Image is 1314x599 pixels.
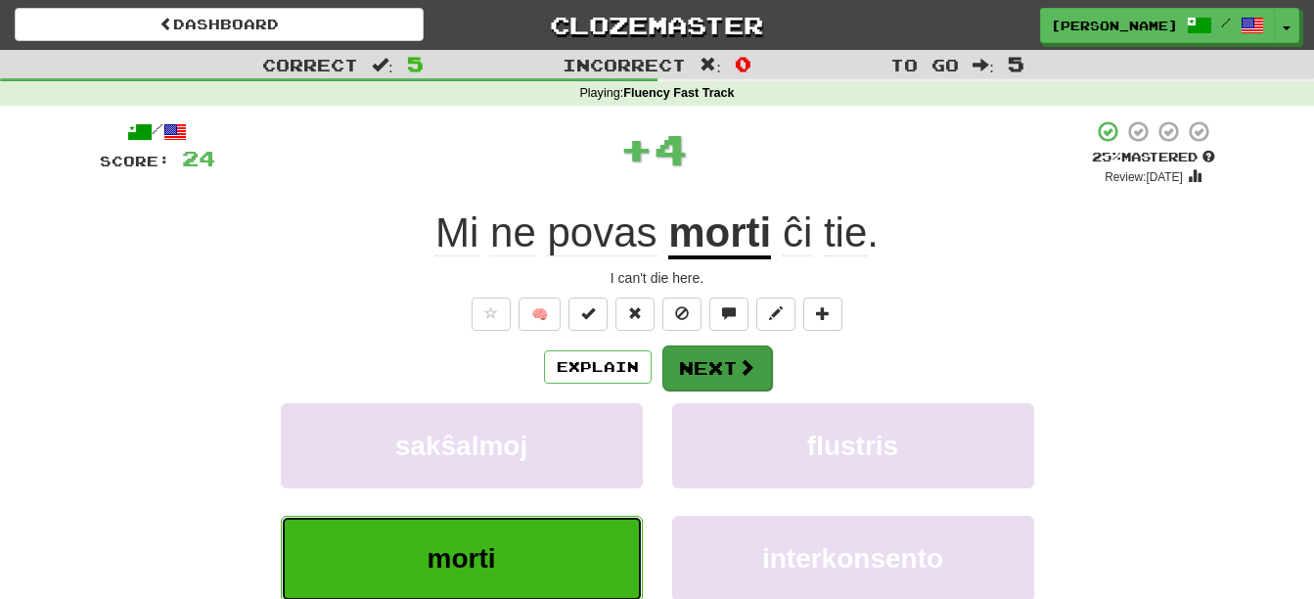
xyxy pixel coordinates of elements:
[281,403,643,488] button: sakŝalmoj
[1221,16,1231,29] span: /
[807,431,898,461] span: flustris
[453,8,862,42] a: Clozemaster
[472,298,511,331] button: Favorite sentence (alt+f)
[771,209,879,256] span: .
[15,8,424,41] a: Dashboard
[672,403,1034,488] button: flustris
[1105,170,1183,184] small: Review: [DATE]
[563,55,686,74] span: Incorrect
[824,209,867,256] span: tie
[1092,149,1215,166] div: Mastered
[1040,8,1275,43] a: [PERSON_NAME] /
[490,209,536,256] span: ne
[709,298,748,331] button: Discuss sentence (alt+u)
[668,209,771,259] u: morti
[428,543,496,574] span: morti
[756,298,795,331] button: Edit sentence (alt+d)
[1051,17,1178,34] span: [PERSON_NAME]
[700,57,721,73] span: :
[615,298,655,331] button: Reset to 0% Mastered (alt+r)
[783,209,812,256] span: ĉi
[435,209,478,256] span: Mi
[547,209,657,256] span: povas
[1092,149,1121,164] span: 25 %
[100,153,170,169] span: Score:
[395,431,527,461] span: sakŝalmoj
[662,298,702,331] button: Ignore sentence (alt+i)
[762,543,943,574] span: interkonsento
[654,124,688,173] span: 4
[973,57,994,73] span: :
[568,298,608,331] button: Set this sentence to 100% Mastered (alt+m)
[262,55,358,74] span: Correct
[623,86,734,100] strong: Fluency Fast Track
[1008,52,1024,75] span: 5
[519,298,561,331] button: 🧠
[182,146,215,170] span: 24
[619,119,654,178] span: +
[662,346,772,391] button: Next
[735,52,751,75] span: 0
[372,57,393,73] span: :
[100,268,1215,288] div: I can't die here.
[890,55,959,74] span: To go
[407,52,424,75] span: 5
[544,350,652,384] button: Explain
[803,298,842,331] button: Add to collection (alt+a)
[100,119,215,144] div: /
